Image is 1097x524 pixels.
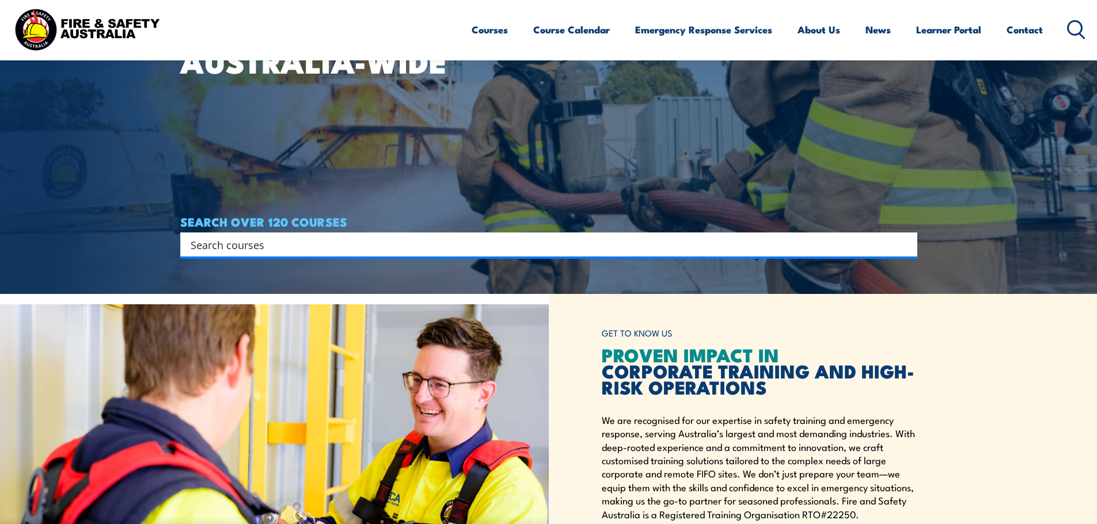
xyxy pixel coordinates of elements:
a: News [866,14,891,45]
h6: GET TO KNOW US [602,323,917,344]
a: Contact [1007,14,1043,45]
button: Search magnifier button [897,236,913,253]
span: PROVEN IMPACT IN [602,340,779,369]
form: Search form [193,236,894,253]
a: Courses [472,14,508,45]
a: Emergency Response Services [635,14,772,45]
a: Learner Portal [916,14,981,45]
input: Search input [191,236,892,253]
a: Course Calendar [533,14,610,45]
h4: SEARCH OVER 120 COURSES [180,215,917,228]
p: We are recognised for our expertise in safety training and emergency response, serving Australia’... [602,413,917,521]
a: About Us [798,14,840,45]
h2: CORPORATE TRAINING AND HIGH-RISK OPERATIONS [602,346,917,395]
